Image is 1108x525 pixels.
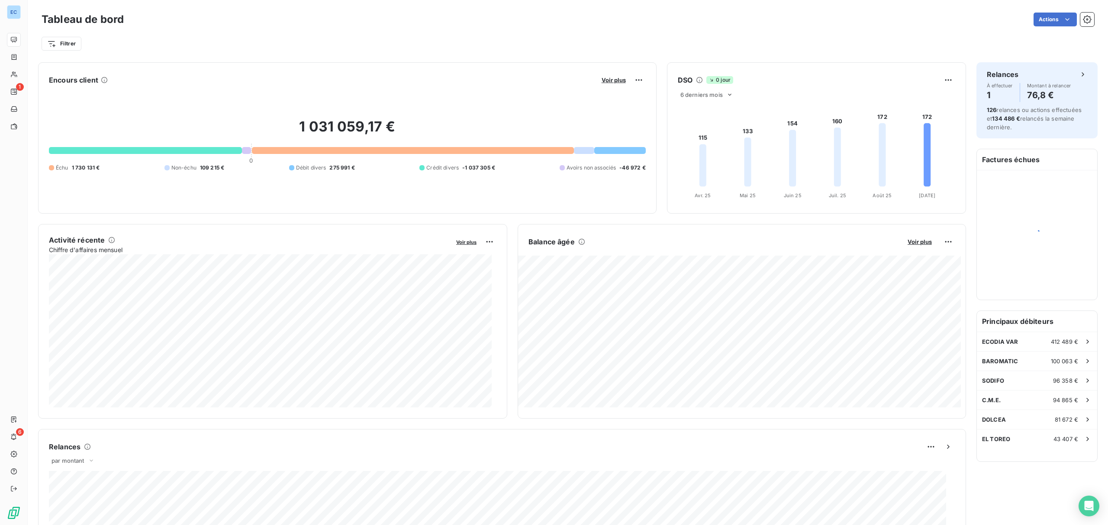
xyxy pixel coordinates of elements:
[740,192,756,198] tspan: Mai 25
[908,238,932,245] span: Voir plus
[602,77,626,83] span: Voir plus
[828,192,846,198] tspan: Juil. 25
[1079,496,1099,516] div: Open Intercom Messenger
[1053,435,1078,442] span: 43 407 €
[16,428,24,436] span: 6
[977,311,1097,332] h6: Principaux débiteurs
[426,164,459,172] span: Crédit divers
[52,457,84,464] span: par montant
[49,245,450,254] span: Chiffre d'affaires mensuel
[987,83,1013,88] span: À effectuer
[987,88,1013,102] h4: 1
[200,164,224,172] span: 109 215 €
[680,91,723,98] span: 6 derniers mois
[982,377,1004,384] span: SODIFO
[7,506,21,520] img: Logo LeanPay
[977,149,1097,170] h6: Factures échues
[1055,416,1078,423] span: 81 672 €
[567,164,616,172] span: Avoirs non associés
[599,76,628,84] button: Voir plus
[982,435,1010,442] span: EL TOREO
[454,238,479,246] button: Voir plus
[992,115,1020,122] span: 134 486 €
[456,239,477,245] span: Voir plus
[987,106,996,113] span: 126
[905,238,934,246] button: Voir plus
[1051,358,1078,365] span: 100 063 €
[678,75,692,85] h6: DSO
[706,76,733,84] span: 0 jour
[462,164,495,172] span: -1 037 305 €
[987,106,1082,131] span: relances ou actions effectuées et relancés la semaine dernière.
[783,192,801,198] tspan: Juin 25
[56,164,68,172] span: Échu
[1034,13,1077,26] button: Actions
[1027,83,1071,88] span: Montant à relancer
[982,416,1006,423] span: DOLCEA
[1053,397,1078,403] span: 94 865 €
[49,442,81,452] h6: Relances
[7,5,21,19] div: EC
[695,192,711,198] tspan: Avr. 25
[49,75,98,85] h6: Encours client
[982,397,1001,403] span: C.M.E.
[987,69,1018,80] h6: Relances
[619,164,645,172] span: -46 972 €
[528,237,575,247] h6: Balance âgée
[42,12,124,27] h3: Tableau de bord
[49,235,105,245] h6: Activité récente
[982,358,1018,365] span: BAROMATIC
[42,37,81,51] button: Filtrer
[919,192,935,198] tspan: [DATE]
[1051,338,1078,345] span: 412 489 €
[49,118,646,144] h2: 1 031 059,17 €
[1053,377,1078,384] span: 96 358 €
[982,338,1018,345] span: ECODIA VAR
[873,192,892,198] tspan: Août 25
[171,164,196,172] span: Non-échu
[16,83,24,91] span: 1
[1027,88,1071,102] h4: 76,8 €
[72,164,100,172] span: 1 730 131 €
[249,157,253,164] span: 0
[296,164,326,172] span: Débit divers
[329,164,354,172] span: 275 991 €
